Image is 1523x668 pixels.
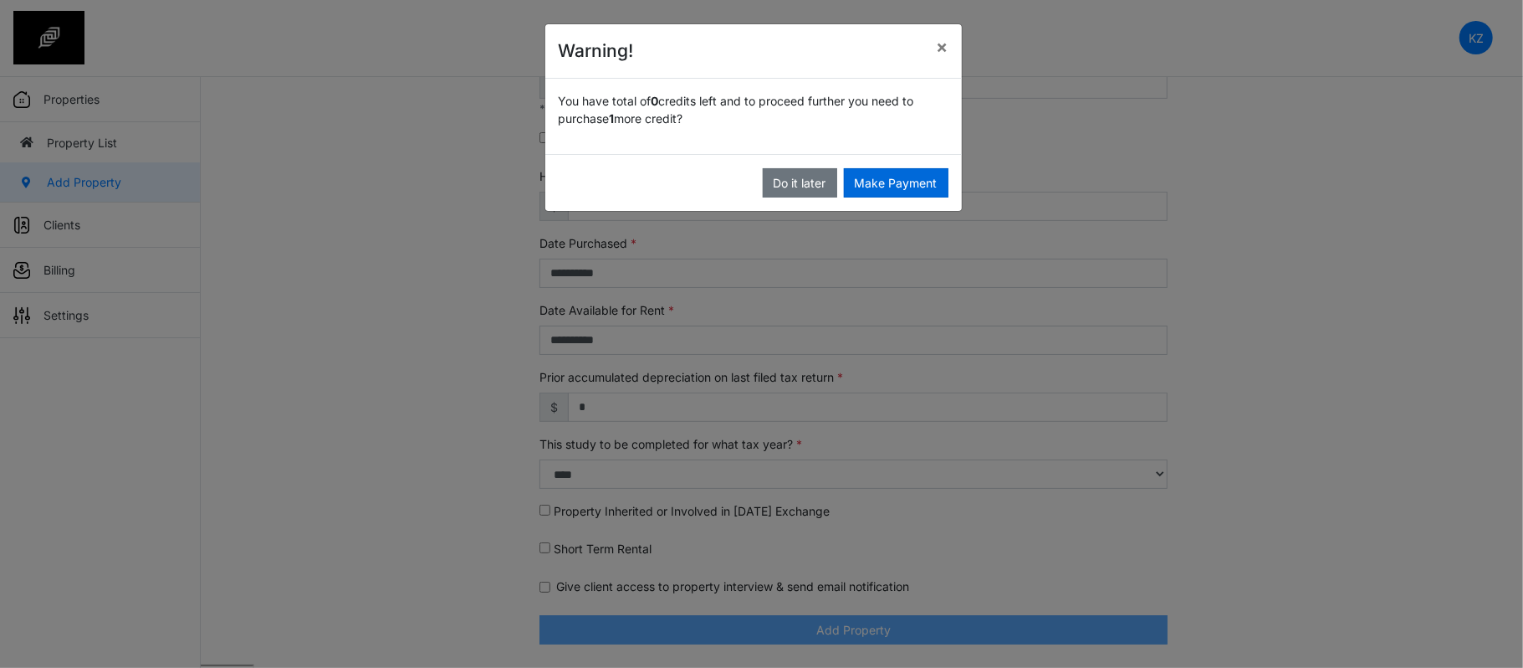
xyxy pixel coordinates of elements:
button: Make Payment [844,168,948,198]
button: Do it later [763,168,837,198]
span: 0 [652,94,659,108]
span: 1 [610,111,615,126]
span: × [937,36,948,57]
p: You have total of credits left and to proceed further you need to purchase more credit? [559,92,948,127]
h4: Warning! [559,38,634,64]
button: Close [923,24,962,69]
